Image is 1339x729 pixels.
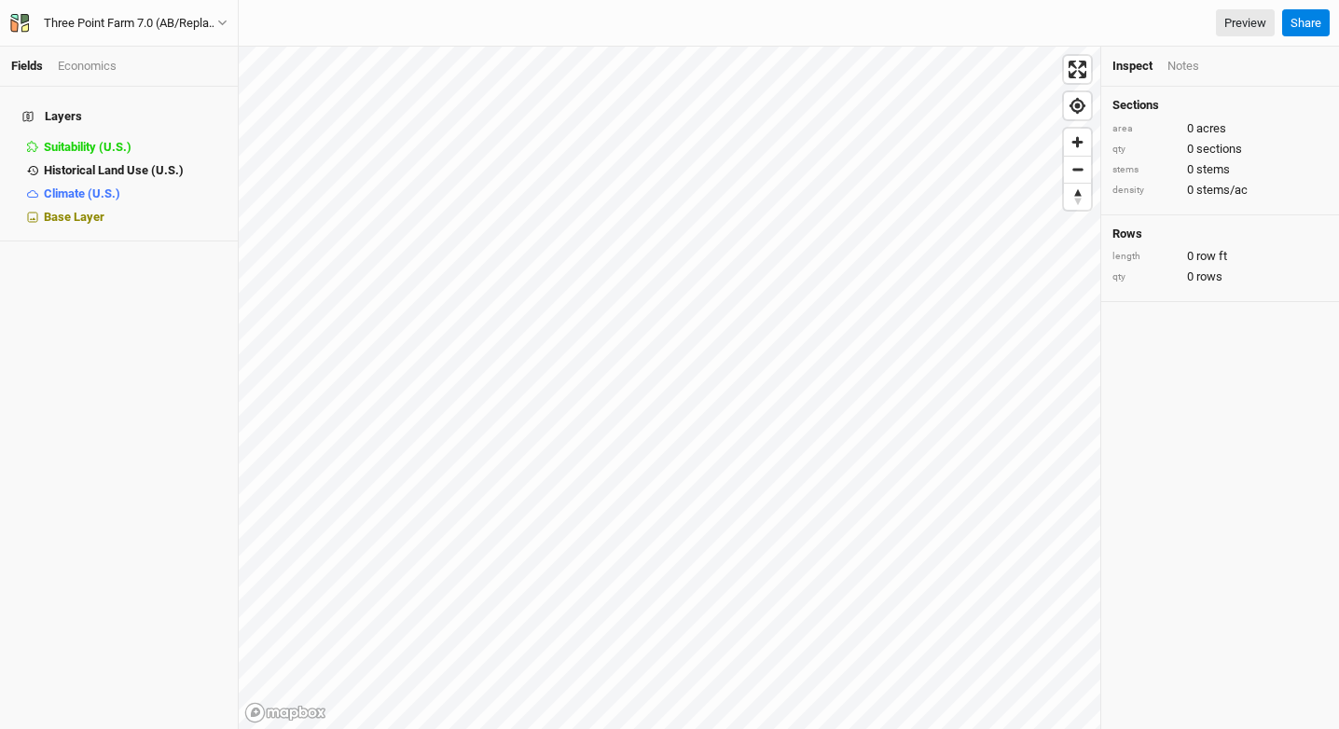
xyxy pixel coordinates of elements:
[244,702,326,723] a: Mapbox logo
[44,140,131,154] span: Suitability (U.S.)
[1064,156,1091,183] button: Zoom out
[44,14,217,33] div: Three Point Farm 7.0 (AB/Replant/BL))
[1064,184,1091,210] span: Reset bearing to north
[1064,183,1091,210] button: Reset bearing to north
[58,58,117,75] div: Economics
[1196,141,1242,158] span: sections
[1196,268,1222,285] span: rows
[1167,58,1199,75] div: Notes
[1112,143,1178,157] div: qty
[44,210,104,224] span: Base Layer
[9,13,228,34] button: Three Point Farm 7.0 (AB/Replant/BL))
[1112,248,1328,265] div: 0
[1112,227,1328,241] h4: Rows
[239,47,1100,729] canvas: Map
[1112,58,1153,75] div: Inspect
[1112,161,1328,178] div: 0
[44,163,227,178] div: Historical Land Use (U.S.)
[11,59,43,73] a: Fields
[1196,120,1226,137] span: acres
[1282,9,1330,37] button: Share
[1112,98,1328,113] h4: Sections
[1112,184,1178,198] div: density
[44,186,120,200] span: Climate (U.S.)
[44,210,227,225] div: Base Layer
[44,186,227,201] div: Climate (U.S.)
[1064,129,1091,156] button: Zoom in
[1064,92,1091,119] button: Find my location
[1112,141,1328,158] div: 0
[1112,270,1178,284] div: qty
[1196,161,1230,178] span: stems
[1064,56,1091,83] button: Enter fullscreen
[44,140,227,155] div: Suitability (U.S.)
[44,163,184,177] span: Historical Land Use (U.S.)
[1112,182,1328,199] div: 0
[1112,250,1178,264] div: length
[1196,182,1248,199] span: stems/ac
[1064,157,1091,183] span: Zoom out
[1196,248,1227,265] span: row ft
[1112,163,1178,177] div: stems
[1112,268,1328,285] div: 0
[1216,9,1275,37] a: Preview
[11,98,227,135] h4: Layers
[1112,122,1178,136] div: area
[1112,120,1328,137] div: 0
